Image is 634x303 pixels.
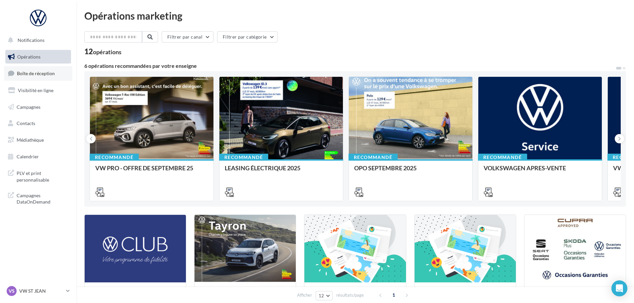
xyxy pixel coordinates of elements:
span: Afficher [297,292,312,298]
p: VW ST JEAN [19,288,63,294]
div: Recommandé [219,154,268,161]
div: OPO SEPTEMBRE 2025 [354,165,467,178]
span: résultats/page [336,292,364,298]
div: Recommandé [90,154,139,161]
div: 12 [84,48,121,55]
button: Notifications [4,33,70,47]
span: PLV et print personnalisable [17,169,68,183]
a: PLV et print personnalisable [4,166,72,186]
a: Boîte de réception [4,66,72,80]
span: Opérations [17,54,40,60]
a: Campagnes [4,100,72,114]
button: 12 [316,291,333,300]
a: Campagnes DataOnDemand [4,188,72,208]
div: Opérations marketing [84,11,626,21]
a: VS VW ST JEAN [5,285,71,297]
span: Contacts [17,120,35,126]
a: Contacts [4,116,72,130]
div: VOLKSWAGEN APRES-VENTE [484,165,596,178]
span: Boîte de réception [17,71,55,76]
span: VS [9,288,15,294]
span: Calendrier [17,154,39,159]
div: Recommandé [478,154,527,161]
a: Médiathèque [4,133,72,147]
button: Filtrer par canal [162,31,213,43]
span: Visibilité en ligne [18,87,53,93]
span: Campagnes DataOnDemand [17,191,68,205]
button: Filtrer par catégorie [217,31,277,43]
span: Médiathèque [17,137,44,143]
a: Opérations [4,50,72,64]
a: Visibilité en ligne [4,83,72,97]
div: Open Intercom Messenger [611,280,627,296]
span: 1 [388,290,399,300]
span: Notifications [18,37,44,43]
div: LEASING ÉLECTRIQUE 2025 [225,165,338,178]
div: opérations [93,49,121,55]
div: Recommandé [349,154,398,161]
a: Calendrier [4,150,72,164]
div: VW PRO - OFFRE DE SEPTEMBRE 25 [95,165,208,178]
div: 6 opérations recommandées par votre enseigne [84,63,615,69]
span: Campagnes [17,104,40,109]
span: 12 [319,293,324,298]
